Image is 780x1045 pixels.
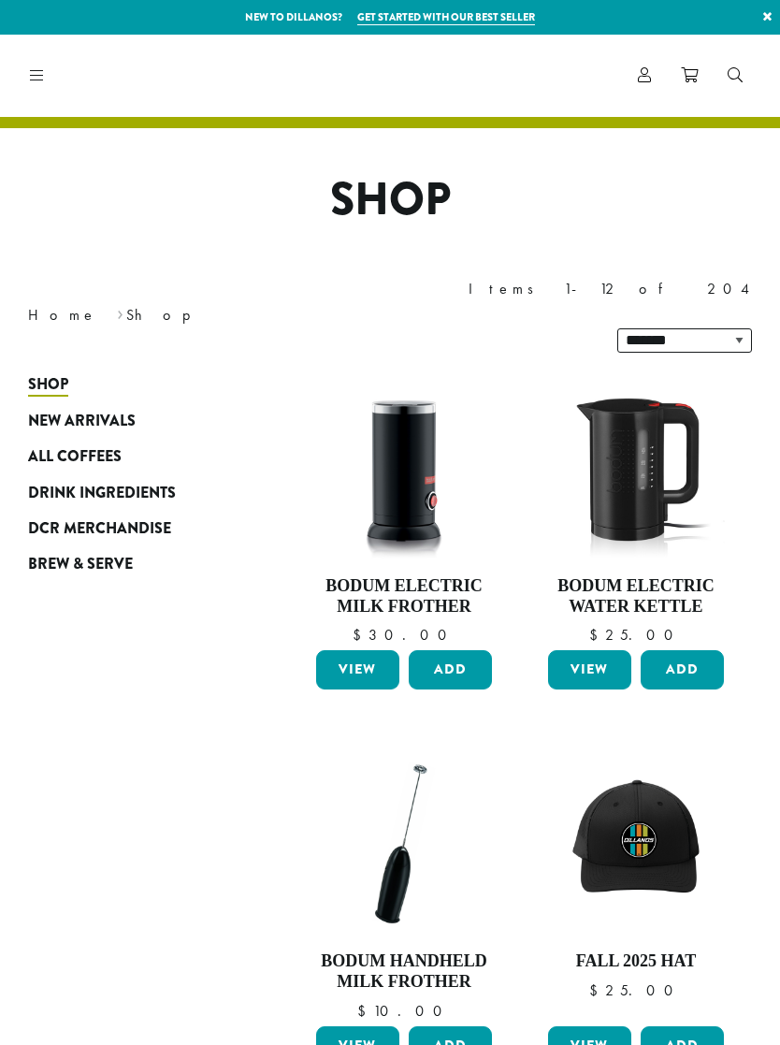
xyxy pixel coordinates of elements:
span: Drink Ingredients [28,482,176,505]
img: DP3927.01-002.png [311,751,497,936]
bdi: 25.00 [589,625,682,645]
a: All Coffees [28,439,232,474]
a: Search [713,60,758,91]
bdi: 30.00 [353,625,455,645]
span: Shop [28,373,68,397]
a: Bodum Electric Water Kettle $25.00 [543,376,729,643]
a: Bodum Electric Milk Frother $30.00 [311,376,497,643]
a: Bodum Handheld Milk Frother $10.00 [311,751,497,1018]
bdi: 25.00 [589,980,682,1000]
span: New Arrivals [28,410,136,433]
img: DP3955.01.png [543,376,729,561]
span: $ [589,980,605,1000]
button: Add [409,650,492,689]
h4: Bodum Electric Milk Frother [311,576,497,617]
a: Brew & Serve [28,546,232,582]
a: View [548,650,631,689]
a: Fall 2025 Hat $25.00 [543,751,729,1018]
h4: Bodum Handheld Milk Frother [311,951,497,992]
span: DCR Merchandise [28,517,171,541]
a: View [316,650,399,689]
span: $ [353,625,368,645]
button: Add [641,650,724,689]
h4: Bodum Electric Water Kettle [543,576,729,617]
span: $ [357,1001,373,1021]
img: DCR-Retro-Three-Strip-Circle-Patch-Trucker-Hat-Fall-WEB-scaled.jpg [543,751,729,936]
div: Items 1-12 of 204 [469,278,752,300]
span: All Coffees [28,445,122,469]
h1: Shop [14,173,766,227]
a: New Arrivals [28,403,232,439]
span: Brew & Serve [28,553,133,576]
h4: Fall 2025 Hat [543,951,729,972]
span: $ [589,625,605,645]
span: › [117,298,123,327]
nav: Breadcrumb [28,304,362,327]
a: Home [28,305,97,325]
bdi: 10.00 [357,1001,451,1021]
a: Drink Ingredients [28,474,232,510]
a: Get started with our best seller [357,9,535,25]
a: DCR Merchandise [28,511,232,546]
a: Shop [28,367,232,402]
img: DP3954.01-002.png [311,376,497,561]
